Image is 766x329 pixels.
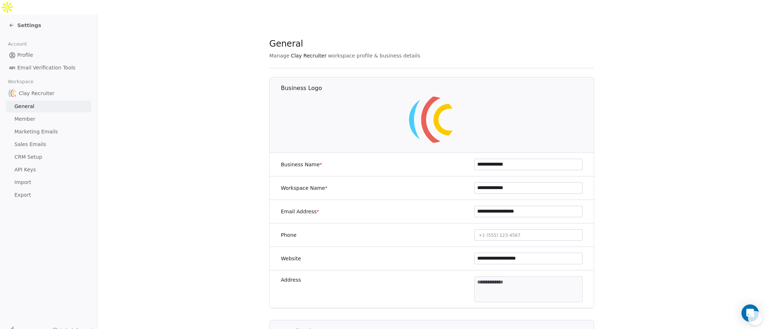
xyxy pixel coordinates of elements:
span: Clay Recruiter [291,52,327,59]
label: Email Address [281,208,319,215]
span: Email Verification Tools [17,64,75,72]
a: CRM Setup [6,151,91,163]
span: +1 (555) 123-4567 [479,233,521,238]
span: Profile [17,51,33,59]
a: Import [6,176,91,188]
span: Settings [17,22,41,29]
div: Open Intercom Messenger [741,304,759,322]
span: Member [14,115,35,123]
span: Workspace [5,76,36,87]
span: Export [14,191,31,199]
span: workspace profile & business details [328,52,420,59]
label: Business Name [281,161,322,168]
span: Manage [269,52,290,59]
a: Email Verification Tools [6,62,91,74]
span: General [14,103,34,110]
img: Icon.png [9,90,16,97]
span: Account [5,39,30,50]
span: API Keys [14,166,36,174]
span: General [269,38,303,49]
img: Icon.png [409,97,455,143]
a: General [6,101,91,112]
h1: Business Logo [281,84,595,92]
a: Settings [9,22,41,29]
span: Sales Emails [14,141,46,148]
label: Workspace Name [281,184,327,192]
a: Member [6,113,91,125]
a: Export [6,189,91,201]
span: Import [14,179,31,186]
a: Marketing Emails [6,126,91,138]
label: Address [281,276,301,283]
label: Website [281,255,301,262]
a: API Keys [6,164,91,176]
span: Clay Recruiter [19,90,55,97]
label: Phone [281,231,296,239]
span: CRM Setup [14,153,42,161]
a: Profile [6,49,91,61]
span: Marketing Emails [14,128,58,136]
button: +1 (555) 123-4567 [474,229,583,241]
a: Sales Emails [6,138,91,150]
